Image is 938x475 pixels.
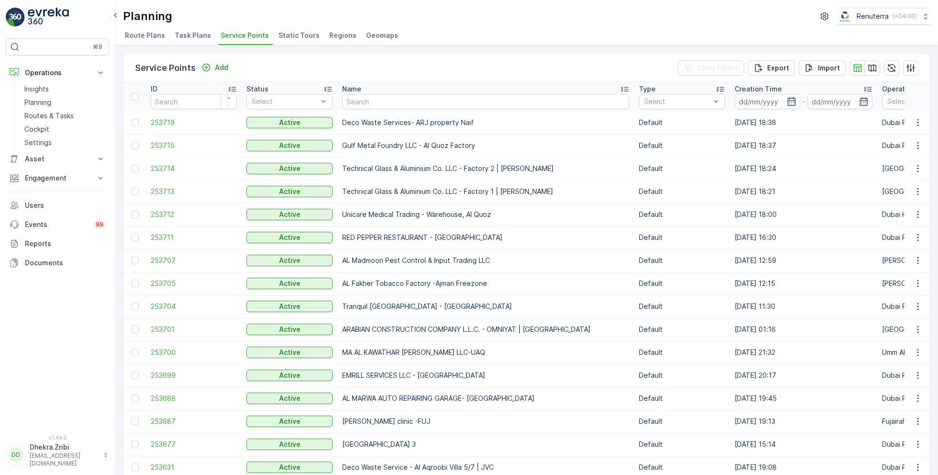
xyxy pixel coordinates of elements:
[21,123,109,136] a: Cockpit
[634,318,730,341] td: Default
[25,173,90,183] p: Engagement
[151,348,237,357] a: 253700
[735,84,782,94] p: Creation Time
[767,63,789,73] p: Export
[730,341,877,364] td: [DATE] 21:32
[151,141,237,150] span: 253715
[151,256,237,265] span: 253707
[639,84,656,94] p: Type
[30,442,99,452] p: Dhekra.Zribi
[131,418,139,425] div: Toggle Row Selected
[151,94,237,109] input: Search
[730,226,877,249] td: [DATE] 16:30
[337,203,634,226] td: Unicare Medical Trading - Warehouse, Al Quoz
[246,439,333,450] button: Active
[279,463,301,472] p: Active
[342,84,361,94] p: Name
[125,31,165,40] span: Route Plans
[730,180,877,203] td: [DATE] 18:21
[175,31,211,40] span: Task Plans
[252,97,318,106] p: Select
[6,8,25,27] img: logo
[24,84,49,94] p: Insights
[25,239,105,249] p: Reports
[279,394,301,403] p: Active
[151,394,237,403] a: 253688
[8,447,23,463] div: DD
[151,417,237,426] span: 253687
[882,84,919,94] p: Operations
[279,371,301,380] p: Active
[366,31,398,40] span: Geomaps
[151,302,237,311] a: 253704
[730,111,877,134] td: [DATE] 18:38
[246,301,333,312] button: Active
[634,341,730,364] td: Default
[131,211,139,218] div: Toggle Row Selected
[337,364,634,387] td: EMRILL SERVICES LLC - [GEOGRAPHIC_DATA]
[21,136,109,149] a: Settings
[279,118,301,127] p: Active
[6,253,109,272] a: Documents
[246,370,333,381] button: Active
[748,60,795,76] button: Export
[151,463,237,472] a: 253631
[279,417,301,426] p: Active
[678,60,744,76] button: Clear Filters
[6,169,109,188] button: Engagement
[6,63,109,82] button: Operations
[246,186,333,197] button: Active
[246,278,333,289] button: Active
[6,234,109,253] a: Reports
[246,140,333,151] button: Active
[131,188,139,195] div: Toggle Row Selected
[279,440,301,449] p: Active
[337,387,634,410] td: AL MARWA AUTO REPAIRING GARAGE- [GEOGRAPHIC_DATA]
[337,318,634,341] td: ARABIAN CONSTRUCTION COMPANY L.L.C. - OMNIYAT | [GEOGRAPHIC_DATA]
[279,279,301,288] p: Active
[838,11,853,22] img: Screenshot_2024-07-26_at_13.33.01.png
[634,180,730,203] td: Default
[131,464,139,471] div: Toggle Row Selected
[279,302,301,311] p: Active
[131,395,139,402] div: Toggle Row Selected
[151,118,237,127] span: 253719
[151,325,237,334] a: 253701
[329,31,357,40] span: Regions
[337,157,634,180] td: Technical Glass & Aluminium Co. LLC - Factory 2 | [PERSON_NAME]
[634,272,730,295] td: Default
[21,82,109,96] a: Insights
[337,226,634,249] td: RED PEPPER RESTAURANT - [GEOGRAPHIC_DATA]
[279,141,301,150] p: Active
[6,149,109,169] button: Asset
[21,109,109,123] a: Routes & Tasks
[151,371,237,380] a: 253699
[337,272,634,295] td: AL Fakher Tobacco Factory -Ajman Freezone
[6,196,109,215] a: Users
[634,364,730,387] td: Default
[151,279,237,288] a: 253705
[131,303,139,310] div: Toggle Row Selected
[246,163,333,174] button: Active
[730,387,877,410] td: [DATE] 19:45
[131,372,139,379] div: Toggle Row Selected
[246,232,333,243] button: Active
[279,164,301,173] p: Active
[25,201,105,210] p: Users
[730,433,877,456] td: [DATE] 15:14
[246,255,333,266] button: Active
[246,347,333,358] button: Active
[131,119,139,126] div: Toggle Row Selected
[337,134,634,157] td: Gulf Metal Foundry LLC - Al Quoz Factory
[279,31,320,40] span: Static Tours
[131,165,139,172] div: Toggle Row Selected
[279,187,301,196] p: Active
[151,233,237,242] a: 253711
[246,393,333,404] button: Active
[6,215,109,234] a: Events99
[807,94,873,109] input: dd/mm/yyyy
[279,325,301,334] p: Active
